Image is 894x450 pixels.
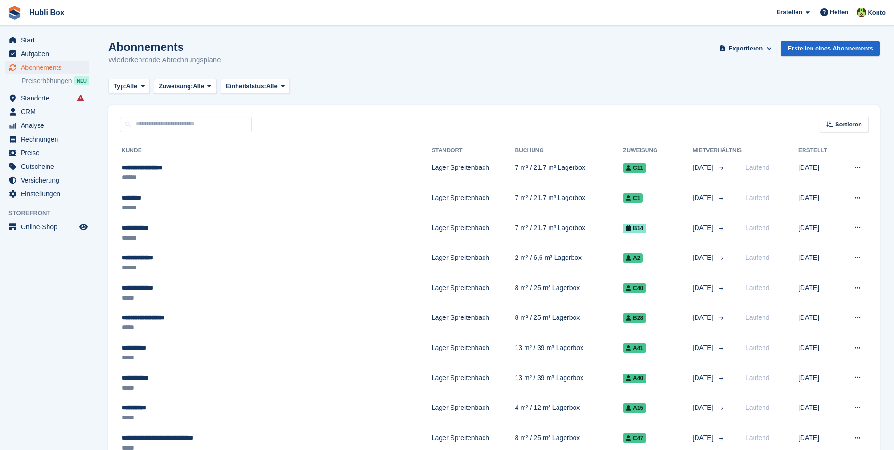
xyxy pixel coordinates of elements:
[693,343,715,353] span: [DATE]
[623,374,646,383] span: A40
[746,254,770,261] span: Laufend
[693,283,715,293] span: [DATE]
[798,143,840,158] th: Erstellt
[776,8,802,17] span: Erstellen
[515,143,623,158] th: Buchung
[515,338,623,368] td: 13 m² / 39 m³ Lagerbox
[693,163,715,173] span: [DATE]
[108,79,150,94] button: Typ: Alle
[830,8,849,17] span: Helfen
[693,223,715,233] span: [DATE]
[21,133,77,146] span: Rechnungen
[746,194,770,201] span: Laufend
[5,119,89,132] a: menu
[226,82,266,91] span: Einheitstatus:
[432,158,515,188] td: Lager Spreitenbach
[77,94,84,102] i: Es sind Fehler bei der Synchronisierung von Smart-Einträgen aufgetreten
[21,174,77,187] span: Versicherung
[746,404,770,411] span: Laufend
[515,368,623,398] td: 13 m² / 39 m³ Lagerbox
[746,164,770,171] span: Laufend
[623,224,646,233] span: B14
[746,284,770,292] span: Laufend
[114,82,126,91] span: Typ:
[798,188,840,218] td: [DATE]
[729,44,763,53] span: Exportieren
[5,33,89,47] a: menu
[22,75,89,86] a: Preiserhöhungen NEU
[78,221,89,233] a: Vorschau-Shop
[515,218,623,248] td: 7 m² / 21.7 m³ Lagerbox
[21,61,77,74] span: Abonnements
[74,76,89,85] div: NEU
[798,158,840,188] td: [DATE]
[432,398,515,428] td: Lager Spreitenbach
[21,92,77,105] span: Standorte
[432,143,515,158] th: Standort
[798,248,840,278] td: [DATE]
[5,47,89,60] a: menu
[5,105,89,118] a: menu
[5,220,89,233] a: Speisekarte
[5,187,89,200] a: menu
[432,368,515,398] td: Lager Spreitenbach
[25,5,68,20] a: Hubli Box
[21,119,77,132] span: Analyse
[623,403,646,413] span: A15
[798,218,840,248] td: [DATE]
[5,146,89,159] a: menu
[623,343,646,353] span: A41
[835,120,862,129] span: Sortieren
[515,248,623,278] td: 2 m² / 6,6 m³ Lagerbox
[5,160,89,173] a: menu
[623,193,643,203] span: C1
[432,338,515,368] td: Lager Spreitenbach
[693,433,715,443] span: [DATE]
[515,398,623,428] td: 4 m² / 12 m³ Lagerbox
[108,41,221,53] h1: Abonnements
[693,143,742,158] th: Mietverhältnis
[126,82,137,91] span: Alle
[8,208,94,218] span: Storefront
[432,188,515,218] td: Lager Spreitenbach
[623,433,646,443] span: C47
[159,82,193,91] span: Zuweisung:
[515,278,623,308] td: 8 m² / 25 m³ Lagerbox
[623,283,646,293] span: C40
[21,47,77,60] span: Aufgaben
[746,314,770,321] span: Laufend
[857,8,866,17] img: Luca Space4you
[154,79,217,94] button: Zuweisung: Alle
[746,224,770,232] span: Laufend
[120,143,432,158] th: Kunde
[515,308,623,338] td: 8 m² / 25 m³ Lagerbox
[718,41,774,56] button: Exportieren
[21,187,77,200] span: Einstellungen
[5,61,89,74] a: menu
[798,278,840,308] td: [DATE]
[623,163,646,173] span: C11
[746,374,770,382] span: Laufend
[623,143,692,158] th: Zuweisung
[266,82,278,91] span: Alle
[868,8,886,17] span: Konto
[798,338,840,368] td: [DATE]
[21,146,77,159] span: Preise
[432,278,515,308] td: Lager Spreitenbach
[798,398,840,428] td: [DATE]
[21,160,77,173] span: Gutscheine
[746,434,770,442] span: Laufend
[8,6,22,20] img: stora-icon-8386f47178a22dfd0bd8f6a31ec36ba5ce8667c1dd55bd0f319d3a0aa187defe.svg
[693,403,715,413] span: [DATE]
[432,248,515,278] td: Lager Spreitenbach
[21,105,77,118] span: CRM
[515,158,623,188] td: 7 m² / 21.7 m³ Lagerbox
[623,253,643,263] span: A2
[623,313,646,323] span: B28
[798,368,840,398] td: [DATE]
[432,308,515,338] td: Lager Spreitenbach
[221,79,290,94] button: Einheitstatus: Alle
[693,313,715,323] span: [DATE]
[5,174,89,187] a: menu
[21,33,77,47] span: Start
